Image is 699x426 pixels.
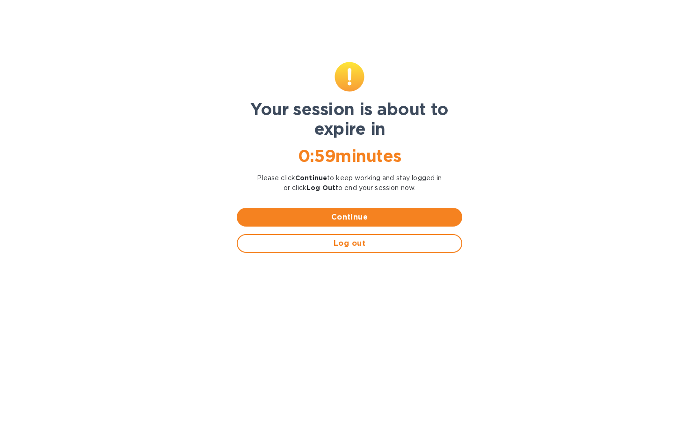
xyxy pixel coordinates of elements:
[244,212,455,223] span: Continue
[306,184,335,191] b: Log Out
[245,238,454,249] span: Log out
[237,173,462,193] p: Please click to keep working and stay logged in or click to end your session now.
[237,234,462,253] button: Log out
[295,174,327,182] b: Continue
[237,208,462,227] button: Continue
[237,99,462,139] h1: Your session is about to expire in
[237,146,462,166] h1: 0 : 59 minutes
